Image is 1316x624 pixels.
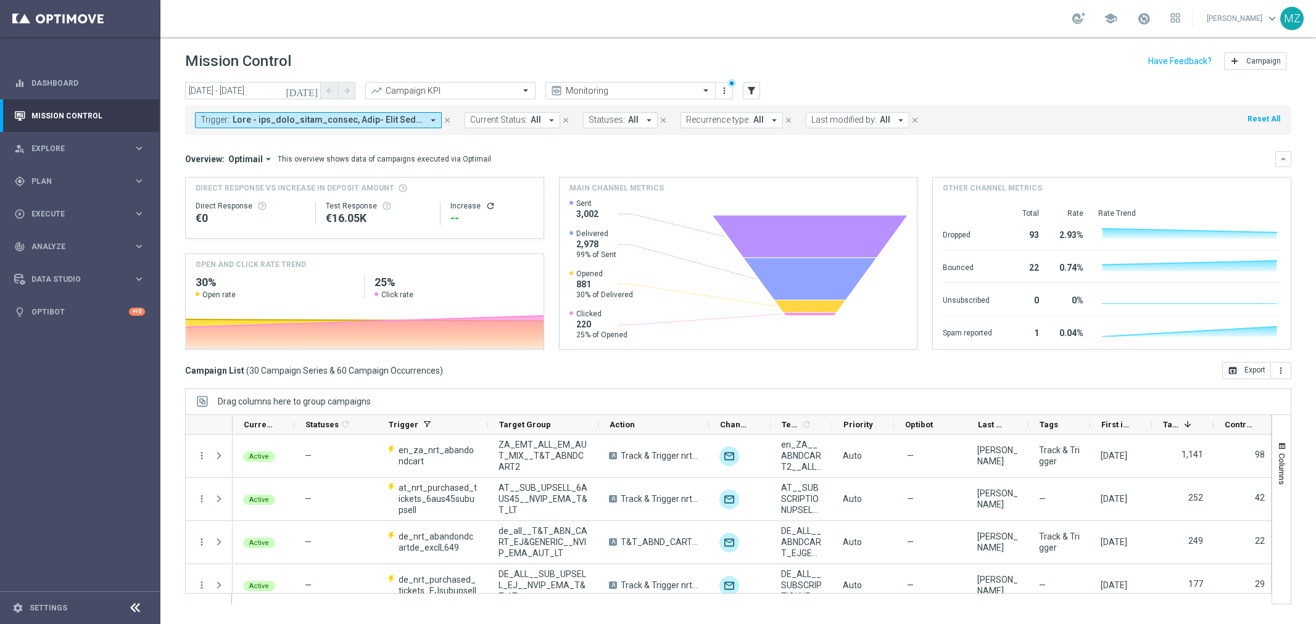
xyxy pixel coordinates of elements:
span: 30 Campaign Series & 60 Campaign Occurrences [249,365,440,376]
i: arrow_drop_down [644,115,655,126]
button: refresh [486,201,495,211]
span: Recurrence type: [686,115,750,125]
button: Optimail arrow_drop_down [225,154,278,165]
span: Last modified by: [811,115,877,125]
div: Direct Response [196,201,305,211]
i: arrow_back [325,86,334,95]
div: lightbulb Optibot +10 [14,307,146,317]
div: 0 [1007,289,1039,309]
button: person_search Explore keyboard_arrow_right [14,144,146,154]
span: A [609,452,617,459]
i: add [1230,56,1239,66]
label: 252 [1188,492,1203,503]
label: 249 [1188,535,1203,546]
span: First in Range [1101,420,1131,429]
div: Dashboard [14,67,145,99]
button: arrow_back [321,82,338,99]
i: keyboard_arrow_right [133,273,145,285]
h1: Mission Control [185,52,291,70]
span: A [609,538,617,546]
i: keyboard_arrow_down [1279,155,1288,163]
span: de_nrt_purchased_tickets_EJsubupsell [399,574,478,596]
i: keyboard_arrow_right [133,142,145,154]
span: Auto [843,451,862,461]
i: more_vert [196,580,207,591]
span: A [609,495,617,503]
span: school [1104,12,1117,25]
multiple-options-button: Export to CSV [1222,365,1291,375]
span: — [907,580,914,591]
div: Bounced [943,257,992,276]
div: €16,052 [326,211,430,226]
i: close [659,116,668,125]
span: — [907,536,914,548]
span: Columns [1277,453,1287,485]
div: Data Studio keyboard_arrow_right [14,274,146,284]
img: Optimail [719,446,739,466]
div: MZ [1280,7,1304,30]
div: Increase [450,201,534,211]
button: close [783,113,794,127]
span: Targeted Customers [1163,420,1179,429]
span: Priority [843,420,873,429]
span: Analyze [31,243,133,250]
button: close [442,113,453,127]
i: close [784,116,793,125]
span: Active [249,539,269,547]
button: Current Status: All arrow_drop_down [465,112,560,128]
div: -- [450,211,534,226]
div: Analyze [14,241,133,252]
span: Active [249,496,269,504]
i: refresh [801,419,811,429]
label: 1,141 [1182,449,1203,460]
button: Recurrence type: All arrow_drop_down [681,112,783,128]
span: Current Status [244,420,273,429]
div: 2.93% [1054,224,1083,244]
span: — [305,451,312,461]
colored-tag: Active [243,493,275,505]
button: more_vert [718,83,730,98]
span: Action [610,420,635,429]
span: — [1039,580,1046,591]
span: All [628,115,639,125]
span: Track & Trigger [1039,531,1080,553]
span: at_nrt_purchased_tickets_6aus45subupsell [399,482,478,515]
div: Data Studio [14,274,133,285]
button: more_vert [196,493,207,504]
i: close [561,116,570,125]
div: 1 [1007,322,1039,342]
span: Optimail [228,154,263,165]
div: 08 Oct 2025, Wednesday [1101,493,1127,504]
span: Delivered [576,229,616,239]
span: Direct Response VS Increase In Deposit Amount [196,183,394,194]
button: play_circle_outline Execute keyboard_arrow_right [14,209,146,219]
button: Last modified by: All arrow_drop_down [806,112,909,128]
span: Open rate [202,290,236,300]
i: close [443,116,452,125]
span: Track & Trigger [1039,445,1080,467]
span: All [753,115,764,125]
div: Optimail [719,490,739,509]
div: Magdalena Zazula [977,445,1018,467]
div: Mission Control [14,99,145,132]
h4: Main channel metrics [569,183,664,194]
span: Test - set_page_visit_casino Test- Cart Abandonment Test-cancelled_subscription Test-deposit_succ... [233,115,423,125]
span: — [305,494,312,504]
div: 0.74% [1054,257,1083,276]
div: Magdalena Zazula [977,531,1018,553]
i: open_in_browser [1228,366,1238,376]
span: Explore [31,145,133,152]
span: T&T_ABND_CART_TEST [621,536,698,548]
i: play_circle_outline [14,208,25,220]
span: en_ZA__ABNDCART2__ALL_EMA_T&T_LT [781,439,822,472]
i: person_search [14,143,25,154]
button: gps_fixed Plan keyboard_arrow_right [14,176,146,186]
i: arrow_forward [342,86,351,95]
span: Calculate column [800,417,811,431]
div: This overview shows data of campaigns executed via Optimail [278,154,491,165]
button: Reset All [1246,112,1281,126]
i: settings [12,602,23,614]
